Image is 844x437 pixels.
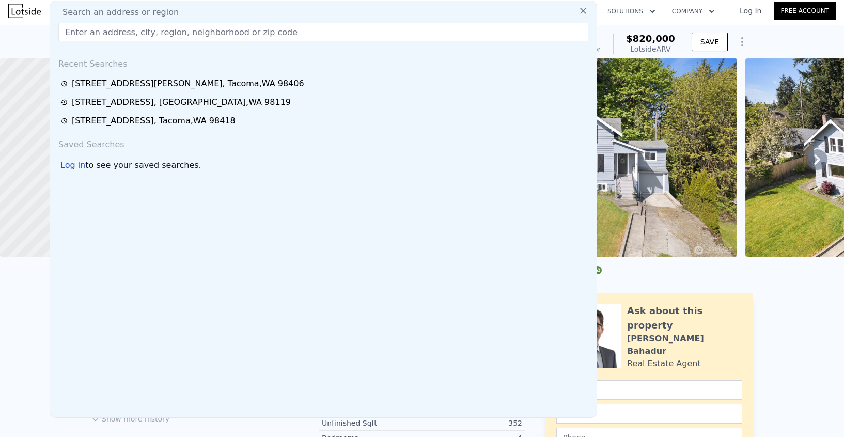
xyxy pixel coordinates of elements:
input: Enter an address, city, region, neighborhood or zip code [58,23,588,41]
span: Search an address or region [54,6,179,19]
div: Saved Searches [54,130,592,155]
img: Lotside [8,4,41,18]
span: $820,000 [626,33,675,44]
img: Sale: 149616232 Parcel: 101168068 [473,58,737,257]
div: Lotside ARV [626,44,675,54]
a: [STREET_ADDRESS], [GEOGRAPHIC_DATA],WA 98119 [60,96,589,108]
a: Free Account [774,2,836,20]
div: [STREET_ADDRESS] , [GEOGRAPHIC_DATA] , WA 98119 [72,96,291,108]
span: to see your saved searches. [85,159,201,171]
div: Real Estate Agent [627,357,701,370]
button: SAVE [692,33,728,51]
input: Name [556,380,742,400]
div: [STREET_ADDRESS][PERSON_NAME] , Tacoma , WA 98406 [72,77,304,90]
div: [PERSON_NAME] Bahadur [627,333,742,357]
div: 352 [422,418,522,428]
input: Email [556,404,742,424]
button: Solutions [599,2,664,21]
div: Ask about this property [627,304,742,333]
button: Company [664,2,723,21]
a: [STREET_ADDRESS], Tacoma,WA 98418 [60,115,589,127]
div: [STREET_ADDRESS] , Tacoma , WA 98418 [72,115,236,127]
img: NWMLS Logo [593,266,602,274]
a: Log In [727,6,774,16]
div: Unfinished Sqft [322,418,422,428]
button: Show Options [732,32,753,52]
div: Log in [60,159,85,171]
div: Recent Searches [54,50,592,74]
a: [STREET_ADDRESS][PERSON_NAME], Tacoma,WA 98406 [60,77,589,90]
